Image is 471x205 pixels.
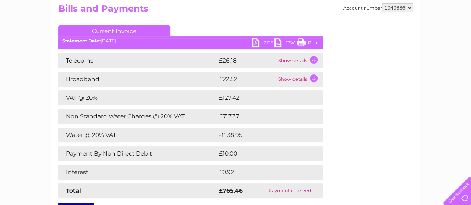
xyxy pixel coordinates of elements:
[297,38,319,49] a: Print
[58,3,413,17] h2: Bills and Payments
[58,38,323,44] div: [DATE]
[58,146,217,161] td: Payment By Non Direct Debit
[217,90,309,105] td: £127.42
[217,53,276,68] td: £26.18
[257,183,323,198] td: Payment received
[217,72,276,87] td: £22.52
[58,165,217,180] td: Interest
[219,187,243,194] strong: £765.46
[359,32,375,37] a: Energy
[340,32,354,37] a: Water
[217,109,309,124] td: £717.37
[217,128,310,142] td: -£138.95
[58,25,170,36] a: Current Invoice
[217,146,308,161] td: £10.00
[58,72,217,87] td: Broadband
[343,3,413,12] div: Account number
[331,4,382,13] a: 0333 014 3131
[276,72,323,87] td: Show details
[217,165,305,180] td: £0.92
[58,109,217,124] td: Non Standard Water Charges @ 20% VAT
[66,187,81,194] strong: Total
[274,38,297,49] a: CSV
[276,53,323,68] td: Show details
[62,38,101,44] b: Statement Date:
[60,4,412,36] div: Clear Business is a trading name of Verastar Limited (registered in [GEOGRAPHIC_DATA] No. 3667643...
[379,32,402,37] a: Telecoms
[406,32,417,37] a: Blog
[16,19,54,42] img: logo.png
[446,32,464,37] a: Log out
[58,128,217,142] td: Water @ 20% VAT
[58,90,217,105] td: VAT @ 20%
[58,53,217,68] td: Telecoms
[252,38,274,49] a: PDF
[421,32,440,37] a: Contact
